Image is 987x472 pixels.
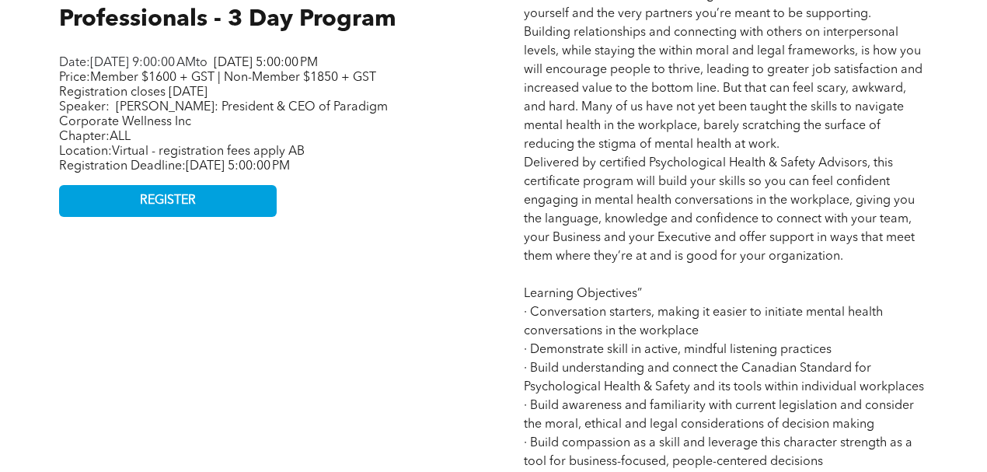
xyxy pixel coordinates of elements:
span: Virtual - registration fees apply AB [112,145,305,158]
span: [DATE] 5:00:00 PM [214,57,318,69]
a: REGISTER [59,185,277,217]
span: REGISTER [140,194,196,208]
span: Date: to [59,57,208,69]
span: Price: [59,72,376,99]
span: [PERSON_NAME]: President & CEO of Paradigm Corporate Wellness Inc [59,101,388,128]
span: ALL [110,131,131,143]
span: Member $1600 + GST | Non-Member $1850 + GST Registration closes [DATE] [59,72,376,99]
span: Speaker: [59,101,110,114]
span: [DATE] 9:00:00 AM [90,57,196,69]
span: Location: Registration Deadline: [59,145,305,173]
span: Chapter: [59,131,131,143]
span: [DATE] 5:00:00 PM [186,160,290,173]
